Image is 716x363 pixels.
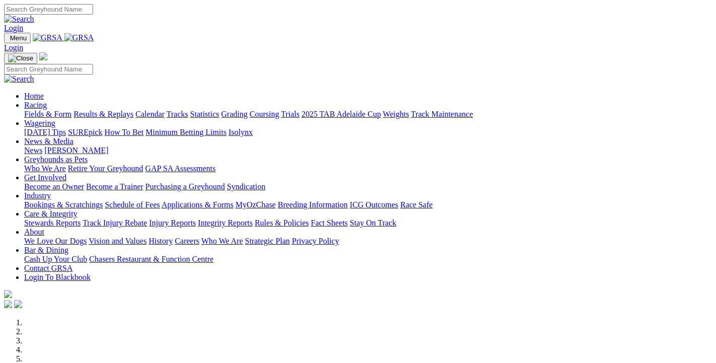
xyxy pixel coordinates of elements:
a: About [24,228,44,236]
a: Chasers Restaurant & Function Centre [89,255,213,263]
a: Become a Trainer [86,182,143,191]
a: Coursing [250,110,279,118]
a: Retire Your Greyhound [68,164,143,173]
a: Strategic Plan [245,237,290,245]
div: Get Involved [24,182,712,191]
a: Get Involved [24,173,66,182]
a: Fact Sheets [311,219,348,227]
a: Fields & Form [24,110,71,118]
img: twitter.svg [14,300,22,308]
img: GRSA [64,33,94,42]
a: Contact GRSA [24,264,72,272]
a: Cash Up Your Club [24,255,87,263]
a: Purchasing a Greyhound [145,182,225,191]
a: Vision and Values [89,237,146,245]
a: SUREpick [68,128,102,136]
a: Who We Are [24,164,66,173]
a: How To Bet [105,128,144,136]
img: facebook.svg [4,300,12,308]
img: Close [8,54,33,62]
a: Greyhounds as Pets [24,155,88,164]
div: Racing [24,110,712,119]
a: Wagering [24,119,55,127]
a: Stay On Track [350,219,396,227]
img: logo-grsa-white.png [39,52,47,60]
a: Grading [221,110,248,118]
a: Weights [383,110,409,118]
input: Search [4,4,93,15]
a: Bar & Dining [24,246,68,254]
a: Login [4,24,23,32]
a: Industry [24,191,51,200]
span: Menu [10,34,27,42]
a: Login [4,43,23,52]
a: Track Maintenance [411,110,473,118]
a: Careers [175,237,199,245]
div: Wagering [24,128,712,137]
a: Injury Reports [149,219,196,227]
a: History [148,237,173,245]
input: Search [4,64,93,75]
a: ICG Outcomes [350,200,398,209]
a: GAP SA Assessments [145,164,216,173]
a: [PERSON_NAME] [44,146,108,155]
a: Minimum Betting Limits [145,128,226,136]
a: Care & Integrity [24,209,77,218]
img: logo-grsa-white.png [4,290,12,298]
a: Trials [281,110,299,118]
a: Syndication [227,182,265,191]
div: Industry [24,200,712,209]
a: We Love Our Dogs [24,237,87,245]
a: Track Injury Rebate [83,219,147,227]
a: Statistics [190,110,219,118]
button: Toggle navigation [4,33,31,43]
button: Toggle navigation [4,53,37,64]
a: Stewards Reports [24,219,81,227]
div: About [24,237,712,246]
a: Privacy Policy [292,237,339,245]
a: Tracks [167,110,188,118]
a: 2025 TAB Adelaide Cup [301,110,381,118]
a: Who We Are [201,237,243,245]
img: Search [4,75,34,84]
div: Bar & Dining [24,255,712,264]
a: Rules & Policies [255,219,309,227]
a: Racing [24,101,47,109]
div: Greyhounds as Pets [24,164,712,173]
a: Integrity Reports [198,219,253,227]
a: Bookings & Scratchings [24,200,103,209]
a: Become an Owner [24,182,84,191]
a: Isolynx [228,128,253,136]
img: GRSA [33,33,62,42]
a: [DATE] Tips [24,128,66,136]
a: Race Safe [400,200,432,209]
a: Results & Replays [73,110,133,118]
div: Care & Integrity [24,219,712,228]
a: News & Media [24,137,73,146]
a: Breeding Information [278,200,348,209]
a: MyOzChase [235,200,276,209]
a: News [24,146,42,155]
a: Home [24,92,44,100]
a: Calendar [135,110,165,118]
a: Applications & Forms [162,200,233,209]
a: Schedule of Fees [105,200,160,209]
div: News & Media [24,146,712,155]
a: Login To Blackbook [24,273,91,281]
img: Search [4,15,34,24]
